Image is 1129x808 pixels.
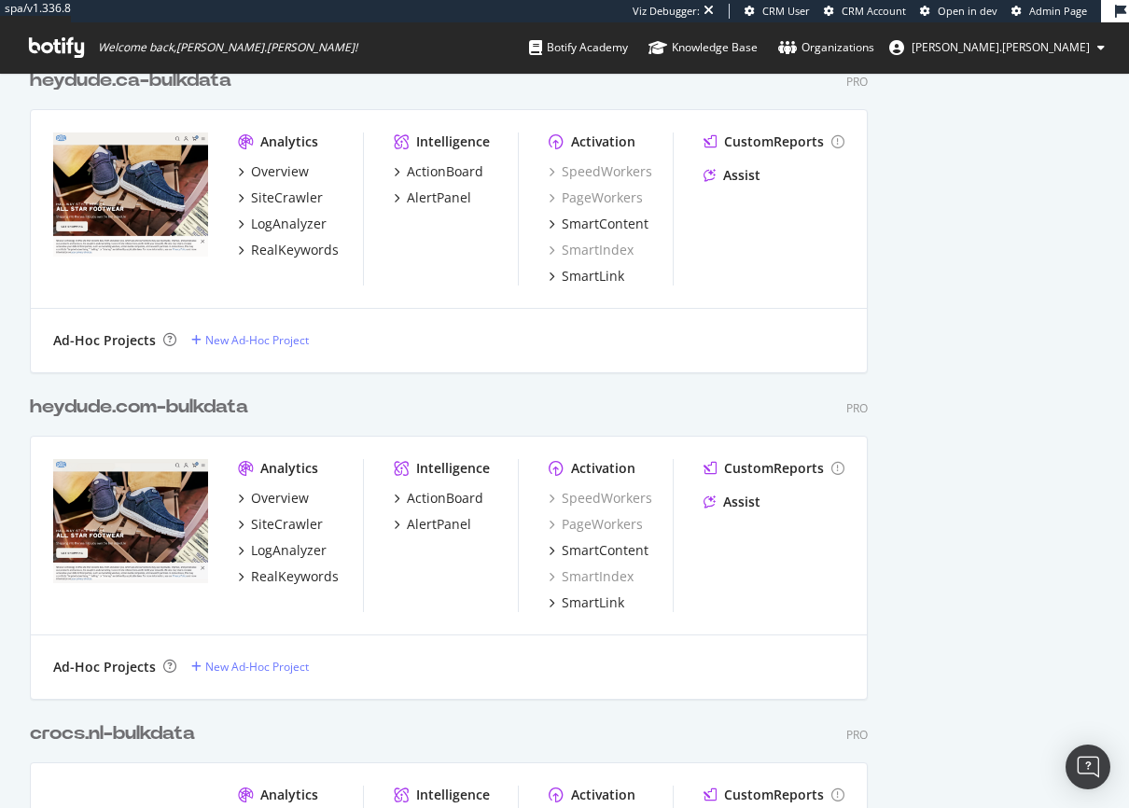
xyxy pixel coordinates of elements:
a: PageWorkers [549,515,643,534]
span: Admin Page [1029,4,1087,18]
div: heydude.ca-bulkdata [30,67,231,94]
a: SmartContent [549,215,648,233]
a: AlertPanel [394,188,471,207]
div: Analytics [260,786,318,804]
div: ActionBoard [407,489,483,508]
div: Analytics [260,132,318,151]
div: Viz Debugger: [633,4,700,19]
div: Open Intercom Messenger [1066,745,1110,789]
div: Pro [846,727,868,743]
a: Knowledge Base [648,22,758,73]
a: ActionBoard [394,489,483,508]
a: crocs.nl-bulkdata [30,720,202,747]
div: LogAnalyzer [251,541,327,560]
div: SmartLink [562,593,624,612]
a: CustomReports [704,786,844,804]
a: Organizations [778,22,874,73]
a: SpeedWorkers [549,489,652,508]
div: LogAnalyzer [251,215,327,233]
a: heydude.com-bulkdata [30,394,256,421]
div: SmartLink [562,267,624,286]
img: heydude.com-bulkdata.com [53,459,208,583]
div: Intelligence [416,132,490,151]
a: PageWorkers [549,188,643,207]
a: Admin Page [1011,4,1087,19]
span: colin.reid [912,39,1090,55]
a: SmartIndex [549,567,634,586]
div: crocs.nl-bulkdata [30,720,195,747]
a: New Ad-Hoc Project [191,659,309,675]
a: LogAnalyzer [238,215,327,233]
button: [PERSON_NAME].[PERSON_NAME] [874,33,1120,63]
div: Intelligence [416,786,490,804]
a: SpeedWorkers [549,162,652,181]
a: CustomReports [704,132,844,151]
div: Pro [846,400,868,416]
div: Analytics [260,459,318,478]
div: Overview [251,162,309,181]
a: AlertPanel [394,515,471,534]
div: Activation [571,459,635,478]
div: RealKeywords [251,567,339,586]
a: Overview [238,489,309,508]
div: AlertPanel [407,515,471,534]
a: SiteCrawler [238,188,323,207]
a: Overview [238,162,309,181]
a: Botify Academy [529,22,628,73]
a: LogAnalyzer [238,541,327,560]
div: Botify Academy [529,38,628,57]
div: Intelligence [416,459,490,478]
a: New Ad-Hoc Project [191,332,309,348]
a: CustomReports [704,459,844,478]
a: Assist [704,493,760,511]
div: Overview [251,489,309,508]
div: Ad-Hoc Projects [53,331,156,350]
a: SmartContent [549,541,648,560]
a: Assist [704,166,760,185]
div: SmartContent [562,215,648,233]
div: Activation [571,786,635,804]
span: CRM Account [842,4,906,18]
div: heydude.com-bulkdata [30,394,248,421]
div: Assist [723,166,760,185]
span: Welcome back, [PERSON_NAME].[PERSON_NAME] ! [98,40,357,55]
div: AlertPanel [407,188,471,207]
div: ActionBoard [407,162,483,181]
div: New Ad-Hoc Project [205,659,309,675]
a: CRM User [745,4,810,19]
span: Open in dev [938,4,997,18]
a: SmartIndex [549,241,634,259]
div: Organizations [778,38,874,57]
div: SiteCrawler [251,188,323,207]
a: SiteCrawler [238,515,323,534]
a: Open in dev [920,4,997,19]
div: CustomReports [724,459,824,478]
a: RealKeywords [238,241,339,259]
div: CustomReports [724,132,824,151]
div: Assist [723,493,760,511]
div: SmartContent [562,541,648,560]
div: RealKeywords [251,241,339,259]
div: Ad-Hoc Projects [53,658,156,676]
a: RealKeywords [238,567,339,586]
img: heydude.ca-bulkdata.com [53,132,208,257]
div: New Ad-Hoc Project [205,332,309,348]
div: SiteCrawler [251,515,323,534]
a: SmartLink [549,267,624,286]
a: heydude.ca-bulkdata [30,67,239,94]
a: SmartLink [549,593,624,612]
div: Knowledge Base [648,38,758,57]
a: CRM Account [824,4,906,19]
div: CustomReports [724,786,824,804]
span: CRM User [762,4,810,18]
div: Pro [846,74,868,90]
div: Activation [571,132,635,151]
a: ActionBoard [394,162,483,181]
